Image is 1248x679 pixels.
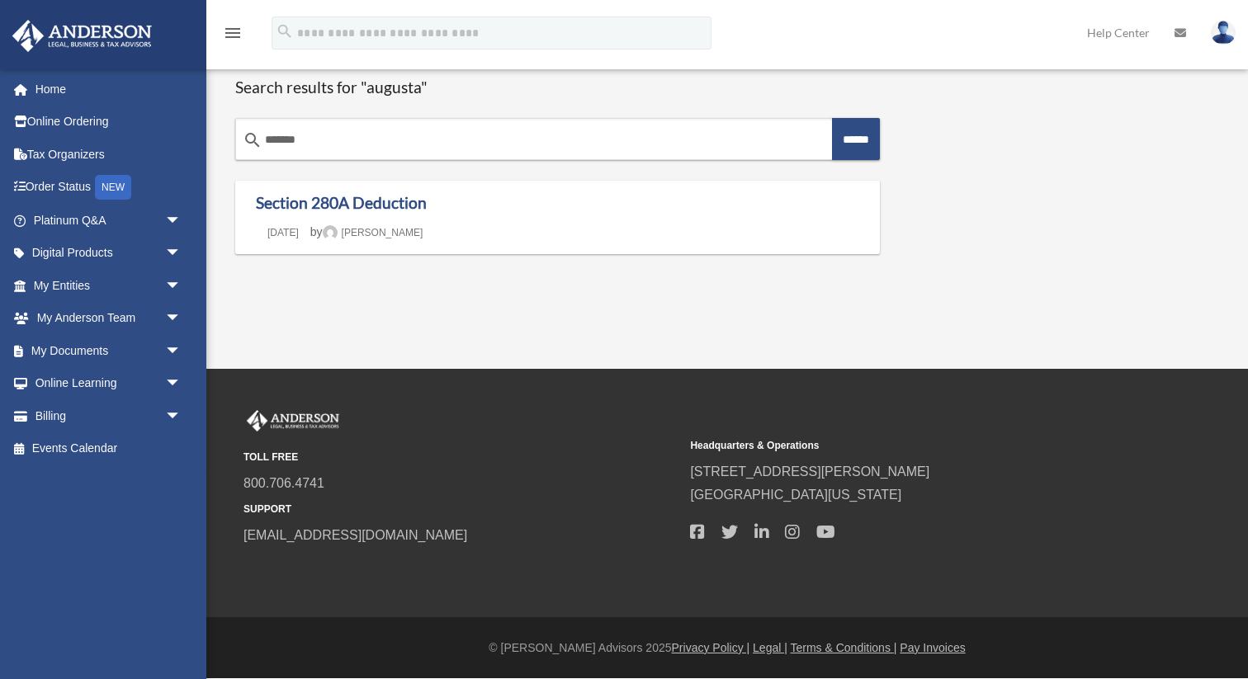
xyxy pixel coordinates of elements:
a: Platinum Q&Aarrow_drop_down [12,204,206,237]
a: Tax Organizers [12,138,206,171]
a: Online Ordering [12,106,206,139]
a: Pay Invoices [900,641,965,654]
div: NEW [95,175,131,200]
span: by [310,225,423,238]
a: Section 280A Deduction [256,193,427,212]
a: Terms & Conditions | [791,641,897,654]
i: search [276,22,294,40]
i: search [243,130,262,150]
a: My Anderson Teamarrow_drop_down [12,302,206,335]
span: arrow_drop_down [165,237,198,271]
a: Order StatusNEW [12,171,206,205]
a: Events Calendar [12,432,206,465]
span: arrow_drop_down [165,302,198,336]
a: Privacy Policy | [672,641,750,654]
small: TOLL FREE [243,449,678,466]
span: arrow_drop_down [165,334,198,368]
span: arrow_drop_down [165,399,198,433]
h1: Search results for "augusta" [235,78,880,98]
a: Legal | [753,641,787,654]
a: [DATE] [256,227,310,238]
img: Anderson Advisors Platinum Portal [243,410,343,431]
span: arrow_drop_down [165,269,198,303]
div: © [PERSON_NAME] Advisors 2025 [206,638,1248,658]
span: arrow_drop_down [165,204,198,238]
a: [PERSON_NAME] [323,227,423,238]
a: Billingarrow_drop_down [12,399,206,432]
span: arrow_drop_down [165,367,198,401]
a: Online Learningarrow_drop_down [12,367,206,400]
img: User Pic [1211,21,1236,45]
a: 800.706.4741 [243,476,324,490]
a: Home [12,73,198,106]
img: Anderson Advisors Platinum Portal [7,20,157,52]
a: My Documentsarrow_drop_down [12,334,206,367]
i: menu [223,23,243,43]
a: Digital Productsarrow_drop_down [12,237,206,270]
a: [EMAIL_ADDRESS][DOMAIN_NAME] [243,528,467,542]
a: [STREET_ADDRESS][PERSON_NAME] [690,464,929,479]
small: SUPPORT [243,501,678,518]
a: My Entitiesarrow_drop_down [12,269,206,302]
a: [GEOGRAPHIC_DATA][US_STATE] [690,488,901,502]
small: Headquarters & Operations [690,437,1125,455]
a: menu [223,29,243,43]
